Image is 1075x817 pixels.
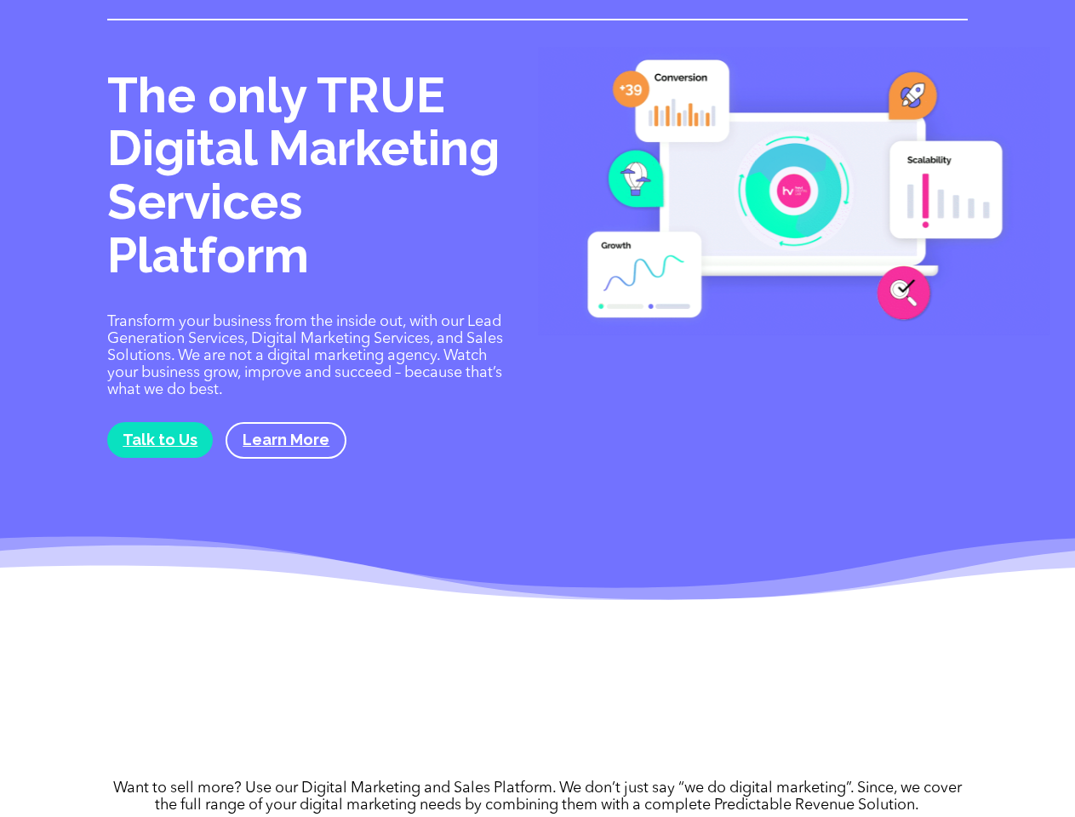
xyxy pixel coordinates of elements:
a: Talk to Us [107,422,213,457]
h1: The only TRUE Digital Marketing Services Platform [107,69,513,291]
p: Transform your business from the inside out, with our Lead Generation Services, Digital Marketing... [107,314,513,398]
img: Digital Marketing Services [538,47,1050,334]
a: Learn More [226,422,346,459]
